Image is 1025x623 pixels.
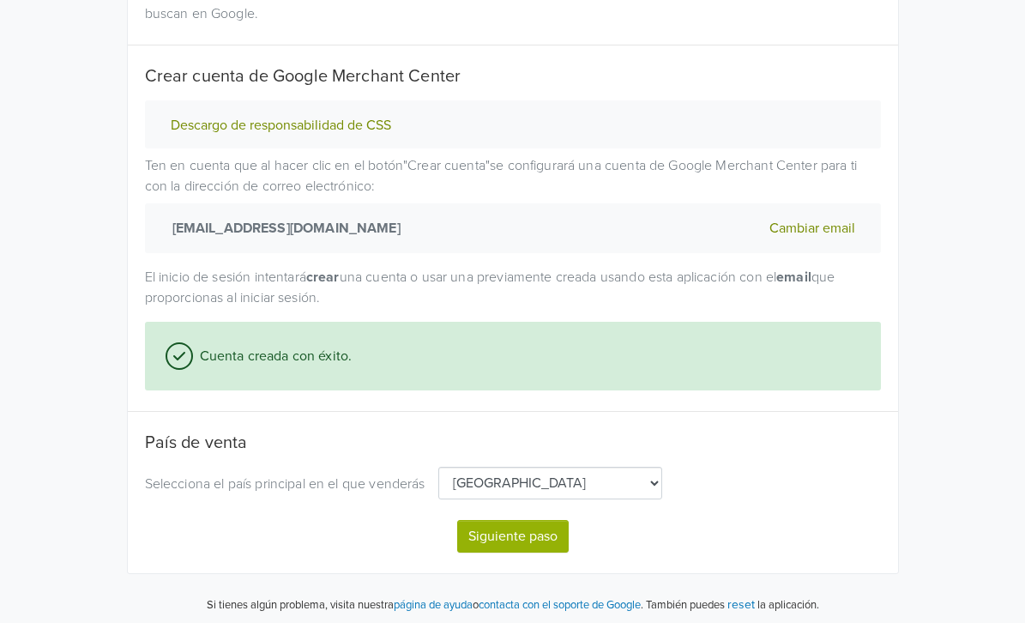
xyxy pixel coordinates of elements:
button: Cambiar email [764,217,860,239]
h5: Crear cuenta de Google Merchant Center [145,66,881,87]
p: Si tienes algún problema, visita nuestra o . [207,597,643,614]
a: contacta con el soporte de Google [479,598,641,612]
p: Selecciona el país principal en el que venderás [145,474,425,494]
p: También puedes la aplicación. [643,595,819,614]
button: Siguiente paso [457,520,569,553]
a: página de ayuda [394,598,473,612]
h5: País de venta [145,432,881,453]
button: Descargo de responsabilidad de CSS [166,117,396,135]
strong: [EMAIL_ADDRESS][DOMAIN_NAME] [166,218,401,239]
strong: crear [306,269,340,286]
span: Cuenta creada con éxito. [193,346,353,366]
p: El inicio de sesión intentará una cuenta o usar una previamente creada usando esta aplicación con... [145,267,881,308]
strong: email [776,269,811,286]
button: reset [727,595,755,614]
p: Ten en cuenta que al hacer clic en el botón " Crear cuenta " se configurará una cuenta de Google ... [145,155,881,253]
